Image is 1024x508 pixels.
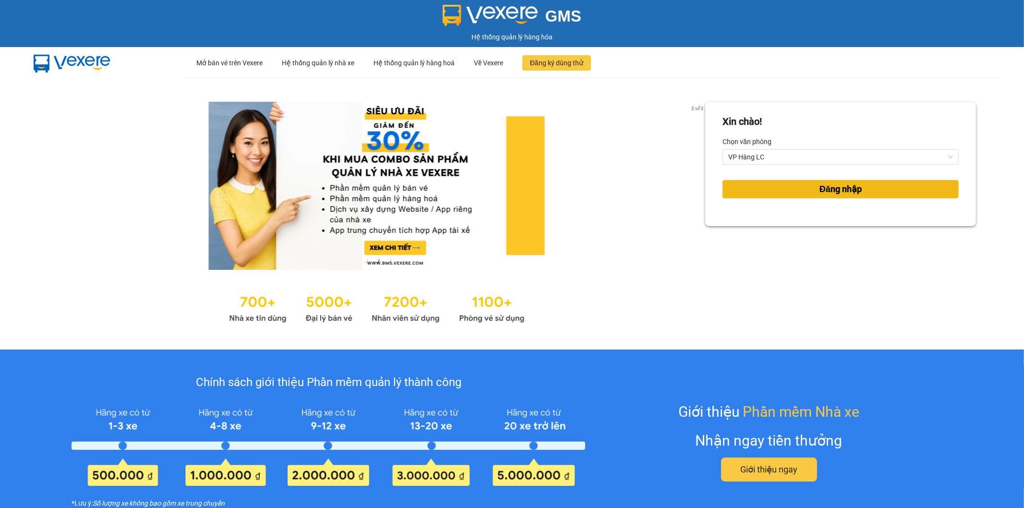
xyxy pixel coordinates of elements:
p: 2 of 3 [688,102,705,114]
div: Xin chào! [723,114,762,129]
div: Mở bán vé trên Vexere [196,48,263,78]
span: Giới thiệu ngay [740,463,797,476]
div: Về Vexere [474,48,503,78]
div: Nhận ngay tiền thưởng [696,429,843,452]
button: Đăng nhập [723,180,959,198]
div: Hệ thống quản lý hàng hóa [2,32,1022,42]
button: previous slide / item [48,102,61,270]
label: Chọn văn phòng [723,134,771,149]
div: Chính sách giới thiệu Phần mềm quản lý thành công [72,374,585,392]
li: slide item 1 [363,258,367,262]
span: VP Hàng LC [728,150,953,164]
button: next slide / item [692,102,705,270]
button: Giới thiệu ngay [721,458,817,482]
div: Giới thiệu [678,400,859,423]
li: slide item 2 [375,258,379,262]
span: GMS [545,7,581,25]
img: policy-intruduce-detail.png [72,404,585,486]
img: mbUUG5Q.png [24,47,120,79]
img: Statistics.png [229,289,525,326]
li: slide item 3 [386,258,390,262]
button: Đăng ký dùng thử [522,55,591,71]
div: Hệ thống quản lý hàng hoá [373,48,455,78]
span: Phần mềm Nhà xe [743,400,859,423]
span: Đăng nhập [819,182,862,196]
div: Hệ thống quản lý nhà xe [282,48,354,78]
img: logo 2 [443,5,538,26]
a: GMS [443,14,581,22]
span: Đăng ký dùng thử [530,58,583,68]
